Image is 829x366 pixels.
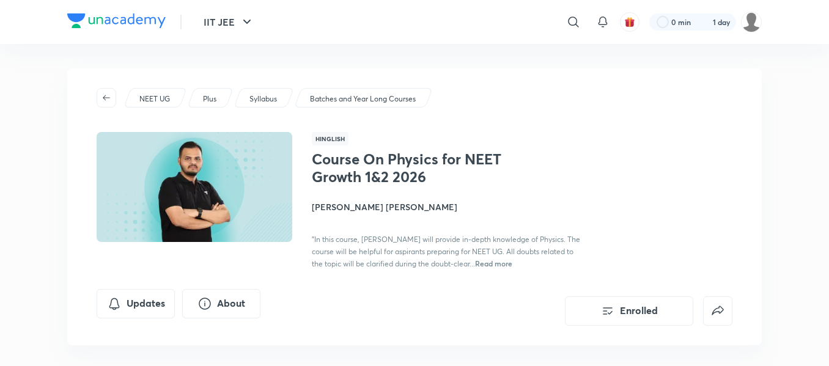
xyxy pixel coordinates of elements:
[312,200,586,213] h4: [PERSON_NAME] [PERSON_NAME]
[248,93,279,104] a: Syllabus
[475,258,512,268] span: Read more
[565,296,693,326] button: Enrolled
[67,13,166,31] a: Company Logo
[741,12,762,32] img: nikita patil
[698,16,710,28] img: streak
[138,93,172,104] a: NEET UG
[67,13,166,28] img: Company Logo
[95,131,294,243] img: Thumbnail
[203,93,216,104] p: Plus
[312,132,348,145] span: Hinglish
[201,93,219,104] a: Plus
[249,93,277,104] p: Syllabus
[312,150,512,186] h1: Course On Physics for NEET Growth 1&2 2026
[97,289,175,318] button: Updates
[620,12,639,32] button: avatar
[312,235,580,268] span: "In this course, [PERSON_NAME] will provide in-depth knowledge of Physics. The course will be hel...
[310,93,416,104] p: Batches and Year Long Courses
[196,10,262,34] button: IIT JEE
[308,93,418,104] a: Batches and Year Long Courses
[703,296,732,326] button: false
[139,93,170,104] p: NEET UG
[624,16,635,27] img: avatar
[182,289,260,318] button: About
